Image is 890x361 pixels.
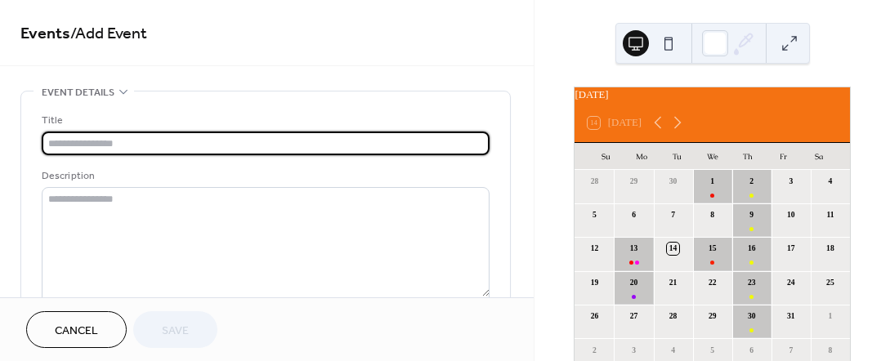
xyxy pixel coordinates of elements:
[785,277,797,288] div: 24
[42,84,114,101] span: Event details
[667,345,678,356] div: 4
[628,277,639,288] div: 20
[825,345,836,356] div: 8
[628,310,639,322] div: 27
[588,345,600,356] div: 2
[70,18,147,50] span: / Add Event
[825,243,836,254] div: 18
[588,209,600,221] div: 5
[825,277,836,288] div: 25
[695,143,731,169] div: We
[667,176,678,187] div: 30
[628,345,639,356] div: 3
[746,209,758,221] div: 9
[706,176,718,187] div: 1
[667,310,678,322] div: 28
[628,176,639,187] div: 29
[588,143,624,169] div: Su
[42,167,486,185] div: Description
[825,209,836,221] div: 11
[26,311,127,348] button: Cancel
[575,87,850,103] div: [DATE]
[20,18,70,50] a: Events
[785,209,797,221] div: 10
[730,143,766,169] div: Th
[825,176,836,187] div: 4
[588,310,600,322] div: 26
[746,243,758,254] div: 16
[706,277,718,288] div: 22
[785,243,797,254] div: 17
[825,310,836,322] div: 1
[628,209,639,221] div: 6
[667,277,678,288] div: 21
[746,345,758,356] div: 6
[766,143,802,169] div: Fr
[746,176,758,187] div: 2
[746,277,758,288] div: 23
[628,243,639,254] div: 13
[801,143,837,169] div: Sa
[624,143,660,169] div: Mo
[55,323,98,340] span: Cancel
[588,243,600,254] div: 12
[588,176,600,187] div: 28
[785,176,797,187] div: 3
[659,143,695,169] div: Tu
[667,209,678,221] div: 7
[706,310,718,322] div: 29
[706,209,718,221] div: 8
[42,112,486,129] div: Title
[785,345,797,356] div: 7
[706,243,718,254] div: 15
[706,345,718,356] div: 5
[746,310,758,322] div: 30
[785,310,797,322] div: 31
[588,277,600,288] div: 19
[667,243,678,254] div: 14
